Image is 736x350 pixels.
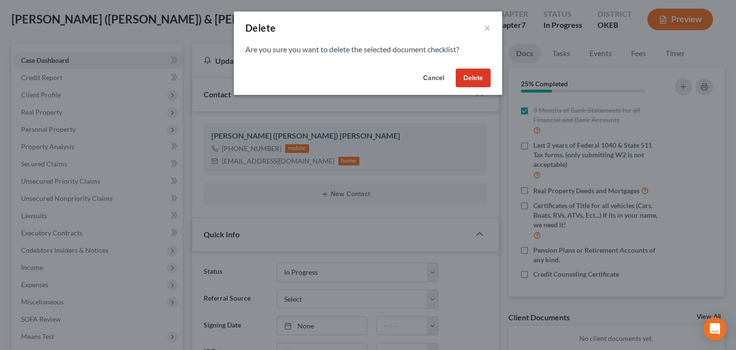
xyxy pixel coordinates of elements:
p: Are you sure you want to delete the selected document checklist? [245,44,491,55]
div: Open Intercom Messenger [703,317,726,340]
button: Cancel [415,69,452,88]
div: Delete [245,21,276,35]
button: × [484,22,491,34]
button: Delete [456,69,491,88]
